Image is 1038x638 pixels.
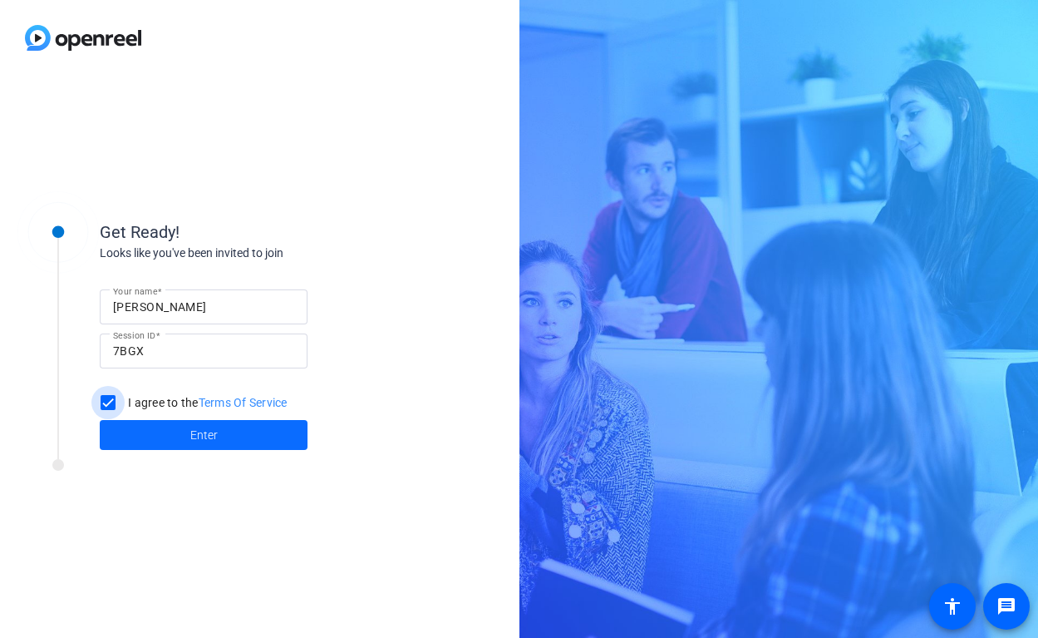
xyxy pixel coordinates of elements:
mat-icon: message [996,596,1016,616]
a: Terms Of Service [199,396,288,409]
div: Looks like you've been invited to join [100,245,432,262]
mat-label: Your name [113,286,157,296]
button: Enter [100,420,307,450]
label: I agree to the [125,394,288,411]
div: Get Ready! [100,220,432,245]
mat-icon: accessibility [942,596,962,616]
mat-label: Session ID [113,330,155,340]
span: Enter [190,427,218,444]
